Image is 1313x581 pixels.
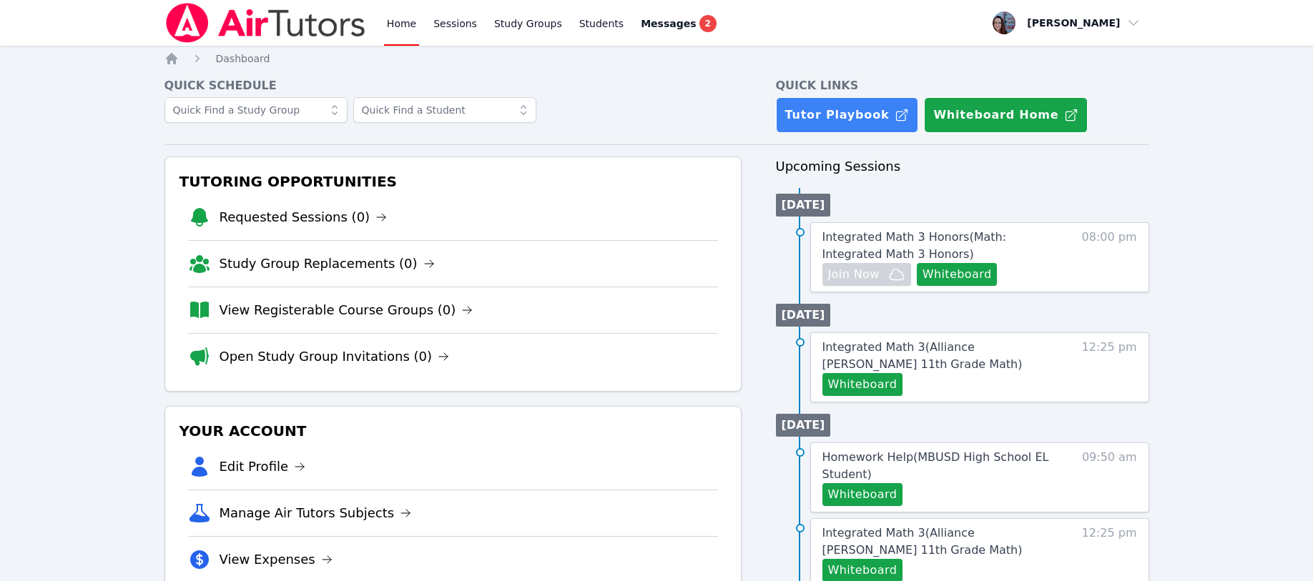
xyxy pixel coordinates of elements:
input: Quick Find a Student [353,97,536,123]
button: Whiteboard [822,373,903,396]
a: Study Group Replacements (0) [220,254,435,274]
li: [DATE] [776,194,831,217]
a: View Registerable Course Groups (0) [220,300,473,320]
a: Integrated Math 3 Honors(Math: Integrated Math 3 Honors) [822,229,1058,263]
button: Whiteboard Home [924,97,1088,133]
a: Integrated Math 3(Alliance [PERSON_NAME] 11th Grade Math) [822,339,1058,373]
button: Whiteboard [917,263,998,286]
nav: Breadcrumb [164,51,1149,66]
h3: Your Account [177,418,729,444]
h4: Quick Schedule [164,77,742,94]
a: View Expenses [220,550,333,570]
h3: Upcoming Sessions [776,157,1149,177]
span: Homework Help ( MBUSD High School EL Student ) [822,450,1049,481]
h3: Tutoring Opportunities [177,169,729,194]
a: Manage Air Tutors Subjects [220,503,412,523]
span: Integrated Math 3 ( Alliance [PERSON_NAME] 11th Grade Math ) [822,526,1023,557]
span: Messages [641,16,696,31]
span: 2 [699,15,717,32]
a: Tutor Playbook [776,97,919,133]
span: 08:00 pm [1082,229,1137,286]
span: Integrated Math 3 Honors ( Math: Integrated Math 3 Honors ) [822,230,1007,261]
button: Whiteboard [822,483,903,506]
li: [DATE] [776,304,831,327]
input: Quick Find a Study Group [164,97,348,123]
span: Join Now [828,266,880,283]
img: Air Tutors [164,3,367,43]
a: Open Study Group Invitations (0) [220,347,450,367]
a: Dashboard [216,51,270,66]
button: Join Now [822,263,911,286]
a: Requested Sessions (0) [220,207,388,227]
a: Homework Help(MBUSD High School EL Student) [822,449,1058,483]
a: Edit Profile [220,457,306,477]
span: Integrated Math 3 ( Alliance [PERSON_NAME] 11th Grade Math ) [822,340,1023,371]
li: [DATE] [776,414,831,437]
span: Dashboard [216,53,270,64]
span: 09:50 am [1082,449,1137,506]
h4: Quick Links [776,77,1149,94]
span: 12:25 pm [1082,339,1137,396]
a: Integrated Math 3(Alliance [PERSON_NAME] 11th Grade Math) [822,525,1058,559]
